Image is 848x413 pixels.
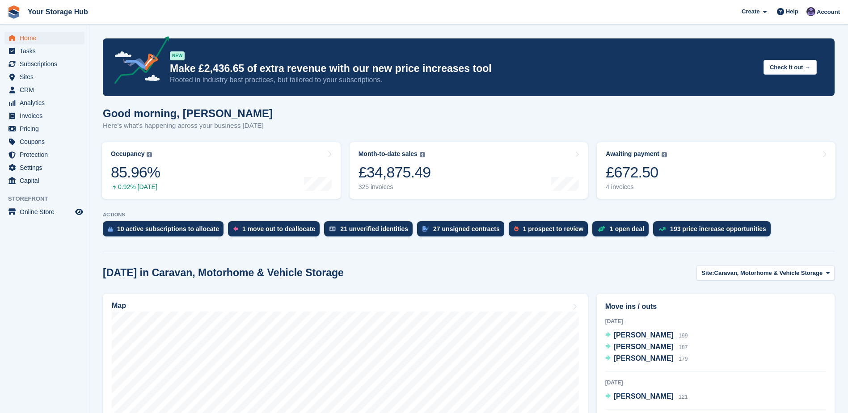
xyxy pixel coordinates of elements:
span: Coupons [20,135,73,148]
div: 4 invoices [606,183,667,191]
a: menu [4,97,84,109]
div: [DATE] [605,317,826,325]
a: [PERSON_NAME] 179 [605,353,688,365]
span: 199 [679,333,688,339]
a: menu [4,84,84,96]
span: Settings [20,161,73,174]
p: ACTIONS [103,212,835,218]
div: £672.50 [606,163,667,181]
span: [PERSON_NAME] [614,354,674,362]
img: icon-info-grey-7440780725fd019a000dd9b08b2336e03edf1995a4989e88bcd33f0948082b44.svg [147,152,152,157]
span: 187 [679,344,688,350]
a: Month-to-date sales £34,875.49 325 invoices [350,142,588,199]
img: icon-info-grey-7440780725fd019a000dd9b08b2336e03edf1995a4989e88bcd33f0948082b44.svg [420,152,425,157]
img: contract_signature_icon-13c848040528278c33f63329250d36e43548de30e8caae1d1a13099fd9432cc5.svg [422,226,429,232]
img: prospect-51fa495bee0391a8d652442698ab0144808aea92771e9ea1ae160a38d050c398.svg [514,226,519,232]
span: Help [786,7,798,16]
span: Protection [20,148,73,161]
img: move_outs_to_deallocate_icon-f764333ba52eb49d3ac5e1228854f67142a1ed5810a6f6cc68b1a99e826820c5.svg [233,226,238,232]
a: 27 unsigned contracts [417,221,509,241]
a: Occupancy 85.96% 0.92% [DATE] [102,142,341,199]
span: Sites [20,71,73,83]
a: Awaiting payment £672.50 4 invoices [597,142,835,199]
div: 325 invoices [359,183,431,191]
span: Account [817,8,840,17]
img: Liam Beddard [806,7,815,16]
a: 1 prospect to review [509,221,592,241]
a: menu [4,174,84,187]
div: Awaiting payment [606,150,659,158]
span: 121 [679,394,688,400]
img: deal-1b604bf984904fb50ccaf53a9ad4b4a5d6e5aea283cecdc64d6e3604feb123c2.svg [598,226,605,232]
span: [PERSON_NAME] [614,392,674,400]
a: menu [4,122,84,135]
span: Online Store [20,206,73,218]
div: 85.96% [111,163,160,181]
a: 193 price increase opportunities [653,221,775,241]
span: Subscriptions [20,58,73,70]
div: 27 unsigned contracts [433,225,500,232]
p: Make £2,436.65 of extra revenue with our new price increases tool [170,62,756,75]
button: Site: Caravan, Motorhome & Vehicle Storage [696,265,835,280]
a: menu [4,110,84,122]
span: Capital [20,174,73,187]
img: icon-info-grey-7440780725fd019a000dd9b08b2336e03edf1995a4989e88bcd33f0948082b44.svg [662,152,667,157]
h2: Move ins / outs [605,301,826,312]
a: menu [4,71,84,83]
img: price_increase_opportunities-93ffe204e8149a01c8c9dc8f82e8f89637d9d84a8eef4429ea346261dce0b2c0.svg [658,227,666,231]
span: Create [742,7,759,16]
div: £34,875.49 [359,163,431,181]
h1: Good morning, [PERSON_NAME] [103,107,273,119]
div: 193 price increase opportunities [670,225,766,232]
div: 1 open deal [610,225,644,232]
a: Preview store [74,206,84,217]
a: menu [4,45,84,57]
div: [DATE] [605,379,826,387]
div: 0.92% [DATE] [111,183,160,191]
span: Tasks [20,45,73,57]
div: 10 active subscriptions to allocate [117,225,219,232]
span: Home [20,32,73,44]
span: Caravan, Motorhome & Vehicle Storage [714,269,823,278]
a: [PERSON_NAME] 121 [605,391,688,403]
a: menu [4,32,84,44]
img: price-adjustments-announcement-icon-8257ccfd72463d97f412b2fc003d46551f7dbcb40ab6d574587a9cd5c0d94... [107,36,169,87]
p: Rooted in industry best practices, but tailored to your subscriptions. [170,75,756,85]
span: Storefront [8,194,89,203]
div: 21 unverified identities [340,225,408,232]
span: Pricing [20,122,73,135]
span: [PERSON_NAME] [614,331,674,339]
a: menu [4,135,84,148]
div: NEW [170,51,185,60]
a: menu [4,161,84,174]
a: menu [4,206,84,218]
span: Analytics [20,97,73,109]
button: Check it out → [764,60,817,75]
h2: [DATE] in Caravan, Motorhome & Vehicle Storage [103,267,344,279]
a: Your Storage Hub [24,4,92,19]
span: Site: [701,269,714,278]
div: Month-to-date sales [359,150,418,158]
a: 1 open deal [592,221,653,241]
a: menu [4,148,84,161]
a: 21 unverified identities [324,221,417,241]
span: 179 [679,356,688,362]
img: active_subscription_to_allocate_icon-d502201f5373d7db506a760aba3b589e785aa758c864c3986d89f69b8ff3... [108,226,113,232]
p: Here's what's happening across your business [DATE] [103,121,273,131]
span: Invoices [20,110,73,122]
a: [PERSON_NAME] 199 [605,330,688,341]
div: 1 move out to deallocate [242,225,315,232]
div: Occupancy [111,150,144,158]
div: 1 prospect to review [523,225,583,232]
h2: Map [112,302,126,310]
a: menu [4,58,84,70]
img: verify_identity-adf6edd0f0f0b5bbfe63781bf79b02c33cf7c696d77639b501bdc392416b5a36.svg [329,226,336,232]
a: [PERSON_NAME] 187 [605,341,688,353]
a: 1 move out to deallocate [228,221,324,241]
a: 10 active subscriptions to allocate [103,221,228,241]
img: stora-icon-8386f47178a22dfd0bd8f6a31ec36ba5ce8667c1dd55bd0f319d3a0aa187defe.svg [7,5,21,19]
span: [PERSON_NAME] [614,343,674,350]
span: CRM [20,84,73,96]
